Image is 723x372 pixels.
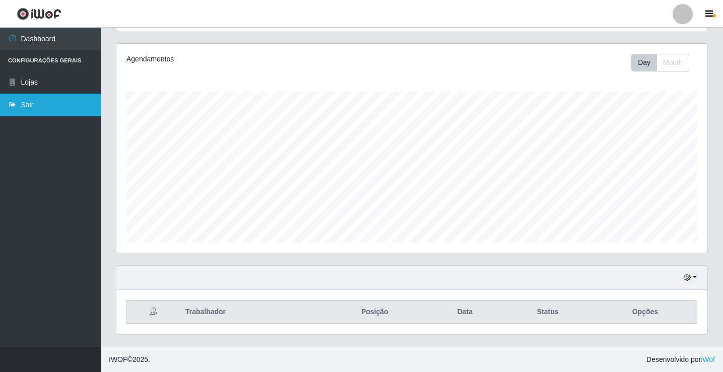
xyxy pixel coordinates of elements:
div: Agendamentos [126,54,356,64]
img: CoreUI Logo [17,8,61,20]
div: First group [631,54,689,71]
div: Toolbar with button groups [631,54,697,71]
th: Status [502,301,594,324]
th: Opções [594,301,697,324]
button: Month [656,54,689,71]
th: Trabalhador [179,301,321,324]
button: Day [631,54,657,71]
span: IWOF [109,355,127,363]
th: Posição [321,301,428,324]
span: Desenvolvido por [646,354,715,365]
span: © 2025 . [109,354,150,365]
a: iWof [701,355,715,363]
th: Data [428,301,502,324]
